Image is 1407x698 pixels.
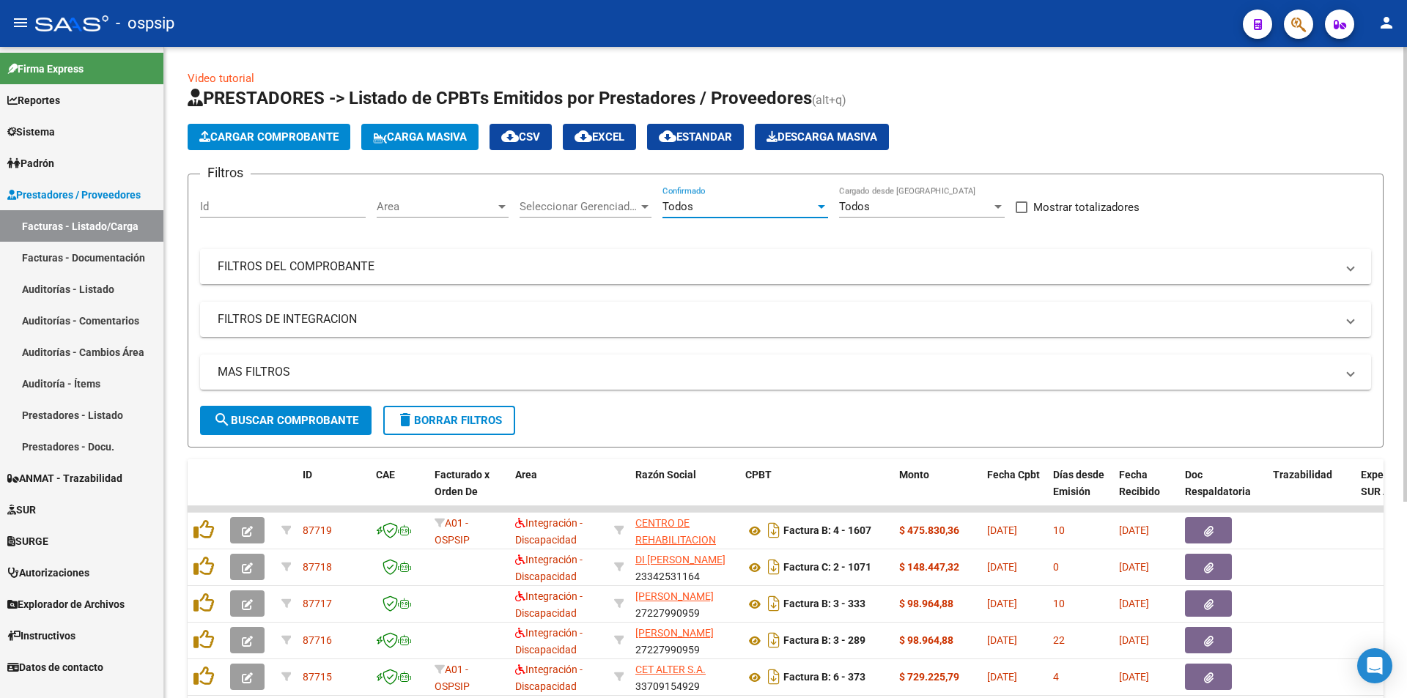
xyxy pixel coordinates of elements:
[218,364,1336,380] mat-panel-title: MAS FILTROS
[659,127,676,145] mat-icon: cloud_download
[490,124,552,150] button: CSV
[188,88,812,108] span: PRESTADORES -> Listado de CPBTs Emitidos por Prestadores / Proveedores
[635,625,734,656] div: 27227990959
[899,598,953,609] strong: $ 98.964,88
[1119,671,1149,683] span: [DATE]
[7,187,141,203] span: Prestadores / Proveedores
[303,561,332,573] span: 87718
[1053,634,1065,646] span: 22
[515,469,537,480] span: Area
[200,163,251,183] h3: Filtros
[188,72,254,85] a: Video tutorial
[647,124,744,150] button: Estandar
[7,565,89,581] span: Autorizaciones
[200,406,372,435] button: Buscar Comprobante
[981,459,1047,524] datatable-header-cell: Fecha Cpbt
[1113,459,1179,524] datatable-header-cell: Fecha Recibido
[7,470,122,486] span: ANMAT - Trazabilidad
[575,127,592,145] mat-icon: cloud_download
[635,515,734,546] div: 30713516607
[635,554,725,565] span: DI [PERSON_NAME]
[1119,524,1149,536] span: [DATE]
[987,524,1017,536] span: [DATE]
[1185,469,1251,497] span: Doc Respaldatoria
[1273,469,1332,480] span: Trazabilidad
[764,665,783,688] i: Descargar documento
[563,124,636,150] button: EXCEL
[396,411,414,428] mat-icon: delete
[200,302,1371,337] mat-expansion-panel-header: FILTROS DE INTEGRACION
[987,671,1017,683] span: [DATE]
[764,628,783,652] i: Descargar documento
[1053,598,1065,609] span: 10
[7,155,54,171] span: Padrón
[303,524,332,536] span: 87719
[1267,459,1355,524] datatable-header-cell: Trazabilidad
[575,130,624,144] span: EXCEL
[200,249,1371,284] mat-expansion-panel-header: FILTROS DEL COMPROBANTE
[7,61,84,77] span: Firma Express
[899,524,959,536] strong: $ 475.830,36
[1053,524,1065,536] span: 10
[893,459,981,524] datatable-header-cell: Monto
[373,130,467,144] span: Carga Masiva
[7,659,103,675] span: Datos de contacto
[739,459,893,524] datatable-header-cell: CPBT
[213,411,231,428] mat-icon: search
[662,200,693,213] span: Todos
[783,598,865,610] strong: Factura B: 3 - 333
[7,596,125,612] span: Explorador de Archivos
[783,525,871,537] strong: Factura B: 4 - 1607
[1053,561,1059,573] span: 0
[116,7,174,40] span: - ospsip
[767,130,877,144] span: Descarga Masiva
[629,459,739,524] datatable-header-cell: Razón Social
[435,469,490,497] span: Facturado x Orden De
[635,588,734,619] div: 27227990959
[7,628,75,644] span: Instructivos
[1378,14,1395,31] mat-icon: person
[1119,561,1149,573] span: [DATE]
[435,517,470,546] span: A01 - OSPSIP
[515,554,583,582] span: Integración - Discapacidad
[1119,598,1149,609] span: [DATE]
[509,459,608,524] datatable-header-cell: Area
[899,671,959,683] strong: $ 729.225,79
[755,124,889,150] app-download-masive: Descarga masiva de comprobantes (adjuntos)
[303,634,332,646] span: 87716
[745,469,772,480] span: CPBT
[1119,634,1149,646] span: [DATE]
[635,664,706,675] span: CET ALTER S.A.
[635,517,716,595] span: CENTRO DE REHABILITACION PEDIATRICA [PERSON_NAME] S.R.L.
[899,469,929,480] span: Monto
[635,661,734,692] div: 33709154929
[361,124,479,150] button: Carga Masiva
[899,634,953,646] strong: $ 98.964,88
[755,124,889,150] button: Descarga Masiva
[987,598,1017,609] span: [DATE]
[899,561,959,573] strong: $ 148.447,32
[303,598,332,609] span: 87717
[764,592,783,615] i: Descargar documento
[515,664,583,692] span: Integración - Discapacidad
[7,92,60,108] span: Reportes
[12,14,29,31] mat-icon: menu
[396,414,502,427] span: Borrar Filtros
[1357,648,1392,683] div: Open Intercom Messenger
[1053,469,1104,497] span: Días desde Emisión
[376,469,395,480] span: CAE
[839,200,870,213] span: Todos
[515,517,583,546] span: Integración - Discapacidad
[659,130,732,144] span: Estandar
[987,469,1040,480] span: Fecha Cpbt
[635,552,734,582] div: 23342531164
[199,130,339,144] span: Cargar Comprobante
[783,635,865,647] strong: Factura B: 3 - 289
[783,672,865,683] strong: Factura B: 6 - 373
[501,130,540,144] span: CSV
[1179,459,1267,524] datatable-header-cell: Doc Respaldatoria
[200,354,1371,390] mat-expansion-panel-header: MAS FILTROS
[1119,469,1160,497] span: Fecha Recibido
[515,627,583,656] span: Integración - Discapacidad
[783,562,871,573] strong: Factura C: 2 - 1071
